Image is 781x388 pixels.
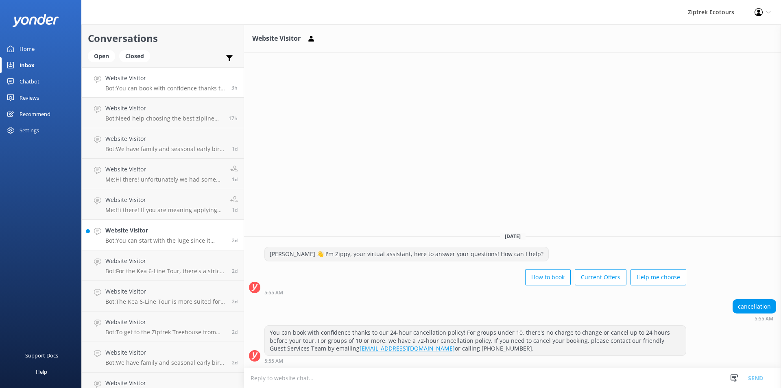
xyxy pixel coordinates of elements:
span: [DATE] [500,233,526,240]
a: Website VisitorBot:We have family and seasonal early bird discounts available! These offers can c... [82,342,244,373]
a: Website VisitorBot:Need help choosing the best zipline adventure? Take our quiz at [URL][DOMAIN_N... [82,98,244,128]
a: Website VisitorBot:We have family and seasonal early bird discounts available, which can change t... [82,128,244,159]
img: yonder-white-logo.png [12,14,59,27]
span: Sep 30 2025 04:44pm (UTC +13:00) Pacific/Auckland [232,145,238,152]
h4: Website Visitor [105,74,225,83]
span: Sep 30 2025 11:46am (UTC +13:00) Pacific/Auckland [232,176,238,183]
div: You can book with confidence thanks to our 24-hour cancellation policy! For groups under 10, ther... [265,326,686,355]
div: Settings [20,122,39,138]
a: Website VisitorBot:For the Kea 6-Line Tour, there's a strict minimum weight limit of 30kg. If you... [82,250,244,281]
p: Bot: To get to the Ziptrek Treehouse from the Skyline, you can take the Skyline Gondola up to [PE... [105,329,226,336]
a: Website VisitorBot:The Kea 6-Line Tour is more suited for those seeking a higher adrenaline facto... [82,281,244,311]
div: Help [36,364,47,380]
div: Home [20,41,35,57]
p: Me: Hi there! If you are meaning applying for a role at Ziptrek, all of our current job openings ... [105,206,224,214]
span: Sep 30 2025 01:52am (UTC +13:00) Pacific/Auckland [232,237,238,244]
div: Recommend [20,106,50,122]
a: Closed [119,51,154,60]
div: Open [88,50,115,62]
a: Website VisitorMe:Hi there! unfortunately we had some technical difficulties with our cameras [DA... [82,159,244,189]
div: Chatbot [20,73,39,90]
strong: 5:55 AM [755,316,773,321]
button: Help me choose [630,269,686,285]
div: Support Docs [25,347,58,364]
h2: Conversations [88,31,238,46]
span: Oct 02 2025 05:55am (UTC +13:00) Pacific/Auckland [231,84,238,91]
div: Closed [119,50,150,62]
h4: Website Visitor [105,104,223,113]
div: Oct 02 2025 05:55am (UTC +13:00) Pacific/Auckland [733,316,776,321]
span: Oct 01 2025 03:29pm (UTC +13:00) Pacific/Auckland [229,115,238,122]
div: Oct 02 2025 05:55am (UTC +13:00) Pacific/Auckland [264,358,686,364]
p: Bot: You can book with confidence thanks to our 24-hour cancellation policy! For groups under 10,... [105,85,225,92]
p: Bot: The Kea 6-Line Tour is more suited for those seeking a higher adrenaline factor and may not ... [105,298,226,305]
a: Website VisitorBot:To get to the Ziptrek Treehouse from the Skyline, you can take the Skyline Gon... [82,311,244,342]
span: Sep 29 2025 10:57am (UTC +13:00) Pacific/Auckland [232,329,238,335]
p: Bot: We have family and seasonal early bird discounts available, which can change throughout the ... [105,145,226,153]
a: Website VisitorBot:You can start with the luge since it begins and ends at the top of the Skyline... [82,220,244,250]
span: Sep 30 2025 10:29am (UTC +13:00) Pacific/Auckland [232,206,238,213]
p: Bot: For the Kea 6-Line Tour, there's a strict minimum weight limit of 30kg. If your child is und... [105,267,226,275]
p: Bot: You can start with the luge since it begins and ends at the top of the Skyline gondola. Afte... [105,237,226,244]
span: Sep 29 2025 09:35am (UTC +13:00) Pacific/Auckland [232,359,238,366]
button: How to book [525,269,571,285]
strong: 5:55 AM [264,359,283,364]
p: Bot: Need help choosing the best zipline adventure? Take our quiz at [URL][DOMAIN_NAME]. [105,115,223,122]
div: Oct 02 2025 05:55am (UTC +13:00) Pacific/Auckland [264,289,686,295]
a: Website VisitorMe:Hi there! If you are meaning applying for a role at Ziptrek, all of our current... [82,189,244,220]
div: cancellation [733,300,776,313]
h4: Website Visitor [105,195,224,204]
div: Reviews [20,90,39,106]
h4: Website Visitor [105,256,226,265]
div: Inbox [20,57,35,73]
button: Current Offers [575,269,626,285]
h4: Website Visitor [105,379,226,388]
h4: Website Visitor [105,318,226,327]
h4: Website Visitor [105,226,226,235]
a: [EMAIL_ADDRESS][DOMAIN_NAME] [360,344,455,352]
div: [PERSON_NAME] 👋 I'm Zippy, your virtual assistant, here to answer your questions! How can I help? [265,247,548,261]
h3: Website Visitor [252,33,301,44]
h4: Website Visitor [105,134,226,143]
span: Sep 29 2025 07:45pm (UTC +13:00) Pacific/Auckland [232,267,238,274]
h4: Website Visitor [105,165,224,174]
p: Me: Hi there! unfortunately we had some technical difficulties with our cameras [DATE]. They shou... [105,176,224,183]
a: Website VisitorBot:You can book with confidence thanks to our 24-hour cancellation policy! For gr... [82,67,244,98]
a: Open [88,51,119,60]
span: Sep 29 2025 02:42pm (UTC +13:00) Pacific/Auckland [232,298,238,305]
p: Bot: We have family and seasonal early bird discounts available! These offers can change througho... [105,359,226,366]
h4: Website Visitor [105,348,226,357]
strong: 5:55 AM [264,290,283,295]
h4: Website Visitor [105,287,226,296]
